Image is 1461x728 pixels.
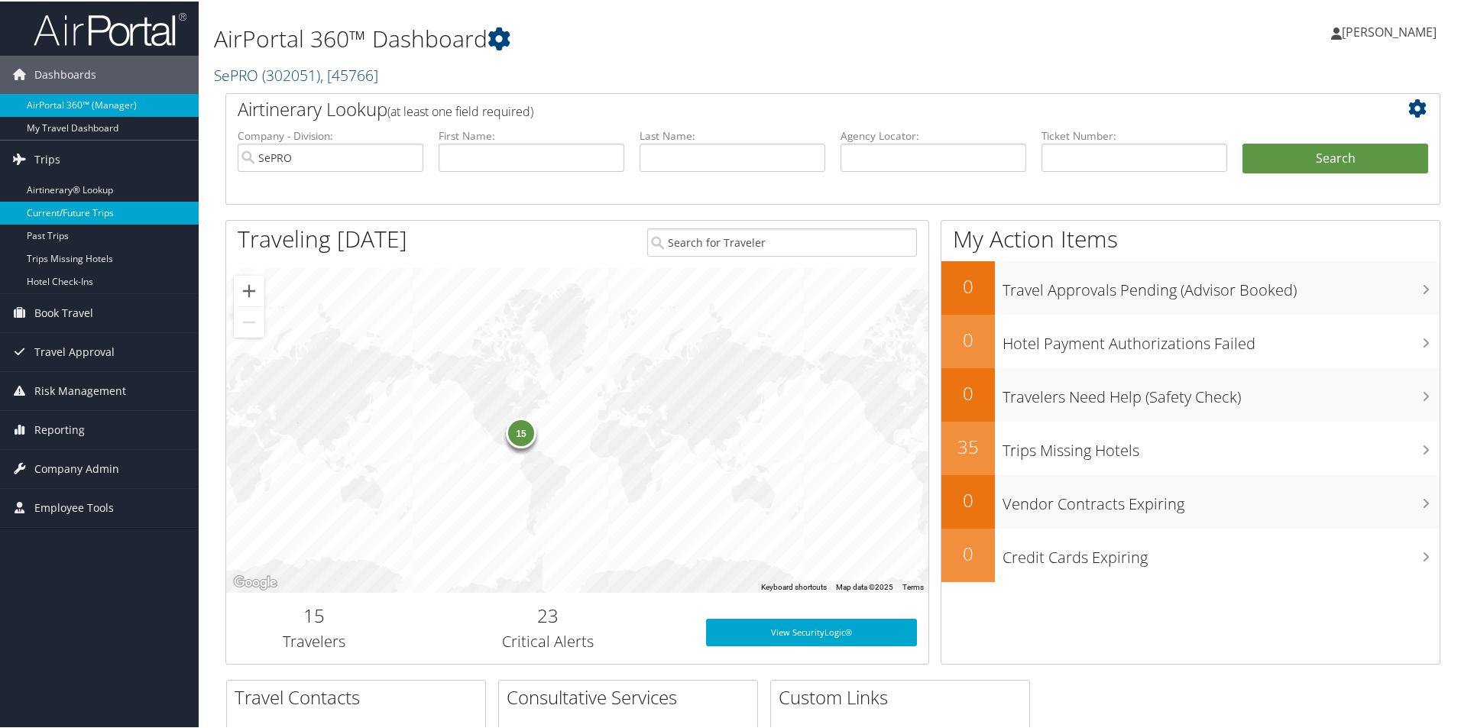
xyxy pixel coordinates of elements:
h3: Travelers [238,629,390,651]
img: Google [230,571,280,591]
a: 0Hotel Payment Authorizations Failed [941,313,1440,367]
span: Travel Approval [34,332,115,370]
span: Company Admin [34,448,119,487]
h3: Travel Approvals Pending (Advisor Booked) [1003,270,1440,299]
label: Last Name: [640,127,825,142]
h2: Airtinerary Lookup [238,95,1327,121]
h2: 0 [941,539,995,565]
a: [PERSON_NAME] [1331,8,1452,53]
button: Keyboard shortcuts [761,581,827,591]
a: 0Travelers Need Help (Safety Check) [941,367,1440,420]
label: First Name: [439,127,624,142]
span: , [ 45766 ] [320,63,378,84]
a: Open this area in Google Maps (opens a new window) [230,571,280,591]
h2: 0 [941,272,995,298]
h3: Vendor Contracts Expiring [1003,484,1440,513]
span: Book Travel [34,293,93,331]
h2: Custom Links [779,683,1029,709]
h2: Consultative Services [507,683,757,709]
div: 15 [506,416,536,446]
span: Risk Management [34,370,126,409]
a: Terms (opens in new tab) [902,581,924,590]
label: Agency Locator: [841,127,1026,142]
h2: 35 [941,432,995,458]
h2: 0 [941,325,995,351]
label: Ticket Number: [1041,127,1227,142]
h3: Critical Alerts [413,629,683,651]
button: Zoom out [234,306,264,336]
label: Company - Division: [238,127,423,142]
a: SePRO [214,63,378,84]
a: 35Trips Missing Hotels [941,420,1440,474]
button: Zoom in [234,274,264,305]
h3: Trips Missing Hotels [1003,431,1440,460]
h2: 15 [238,601,390,627]
h2: Travel Contacts [235,683,485,709]
span: ( 302051 ) [262,63,320,84]
span: Map data ©2025 [836,581,893,590]
span: (at least one field required) [387,102,533,118]
button: Search [1242,142,1428,173]
h2: 0 [941,486,995,512]
span: Reporting [34,409,85,448]
h1: My Action Items [941,222,1440,254]
a: 0Credit Cards Expiring [941,527,1440,581]
h2: 23 [413,601,683,627]
h3: Credit Cards Expiring [1003,538,1440,567]
h2: 0 [941,379,995,405]
a: 0Vendor Contracts Expiring [941,474,1440,527]
a: 0Travel Approvals Pending (Advisor Booked) [941,260,1440,313]
input: Search for Traveler [647,227,917,255]
span: [PERSON_NAME] [1342,22,1437,39]
span: Dashboards [34,54,96,92]
h1: AirPortal 360™ Dashboard [214,21,1039,53]
img: airportal-logo.png [34,10,186,46]
span: Employee Tools [34,487,114,526]
span: Trips [34,139,60,177]
a: View SecurityLogic® [706,617,917,645]
h1: Traveling [DATE] [238,222,407,254]
h3: Travelers Need Help (Safety Check) [1003,377,1440,406]
h3: Hotel Payment Authorizations Failed [1003,324,1440,353]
